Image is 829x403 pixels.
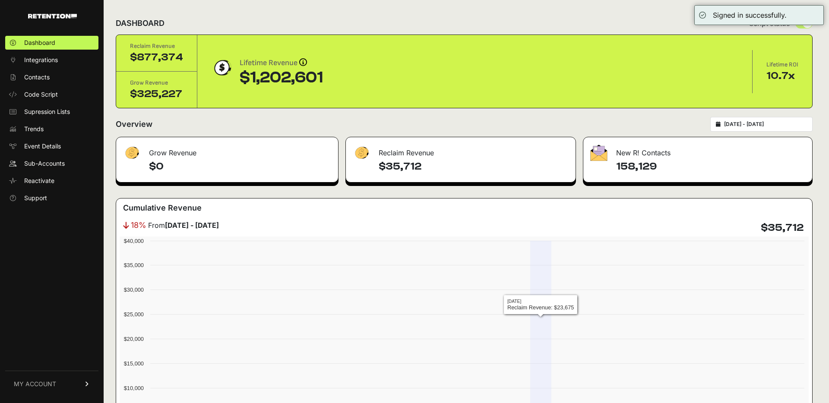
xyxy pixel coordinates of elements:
[240,57,323,69] div: Lifetime Revenue
[24,90,58,99] span: Code Script
[5,53,98,67] a: Integrations
[124,287,144,293] text: $30,000
[124,238,144,244] text: $40,000
[116,17,165,29] h2: DASHBOARD
[5,139,98,153] a: Event Details
[346,137,576,163] div: Reclaim Revenue
[211,57,233,79] img: dollar-coin-05c43ed7efb7bc0c12610022525b4bbbb207c7efeef5aecc26f025e68dcafac9.png
[124,360,144,367] text: $15,000
[24,38,55,47] span: Dashboard
[766,60,798,69] div: Lifetime ROI
[5,122,98,136] a: Trends
[5,371,98,397] a: MY ACCOUNT
[130,87,183,101] div: $325,227
[761,221,804,235] h4: $35,712
[5,157,98,170] a: Sub-Accounts
[616,160,805,173] h4: 158,129
[379,160,569,173] h4: $35,712
[24,56,58,64] span: Integrations
[24,159,65,168] span: Sub-Accounts
[28,14,77,19] img: Retention.com
[583,137,812,163] div: New R! Contacts
[130,42,183,50] div: Reclaim Revenue
[124,311,144,318] text: $25,000
[766,69,798,83] div: 10.7x
[116,137,338,163] div: Grow Revenue
[165,221,219,230] strong: [DATE] - [DATE]
[124,336,144,342] text: $20,000
[713,10,787,20] div: Signed in successfully.
[148,220,219,230] span: From
[24,73,50,82] span: Contacts
[123,202,202,214] h3: Cumulative Revenue
[130,50,183,64] div: $877,374
[5,174,98,188] a: Reactivate
[24,194,47,202] span: Support
[24,142,61,151] span: Event Details
[240,69,323,86] div: $1,202,601
[24,125,44,133] span: Trends
[123,145,140,161] img: fa-dollar-13500eef13a19c4ab2b9ed9ad552e47b0d9fc28b02b83b90ba0e00f96d6372e9.png
[116,118,152,130] h2: Overview
[124,262,144,268] text: $35,000
[5,105,98,119] a: Supression Lists
[5,88,98,101] a: Code Script
[5,70,98,84] a: Contacts
[14,380,56,388] span: MY ACCOUNT
[131,219,146,231] span: 18%
[590,145,608,161] img: fa-envelope-19ae18322b30453b285274b1b8af3d052b27d846a4fbe8435d1a52b978f639a2.png
[24,176,54,185] span: Reactivate
[149,160,331,173] h4: $0
[5,191,98,205] a: Support
[24,107,70,116] span: Supression Lists
[124,385,144,391] text: $10,000
[130,79,183,87] div: Grow Revenue
[5,36,98,50] a: Dashboard
[353,145,370,161] img: fa-dollar-13500eef13a19c4ab2b9ed9ad552e47b0d9fc28b02b83b90ba0e00f96d6372e9.png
